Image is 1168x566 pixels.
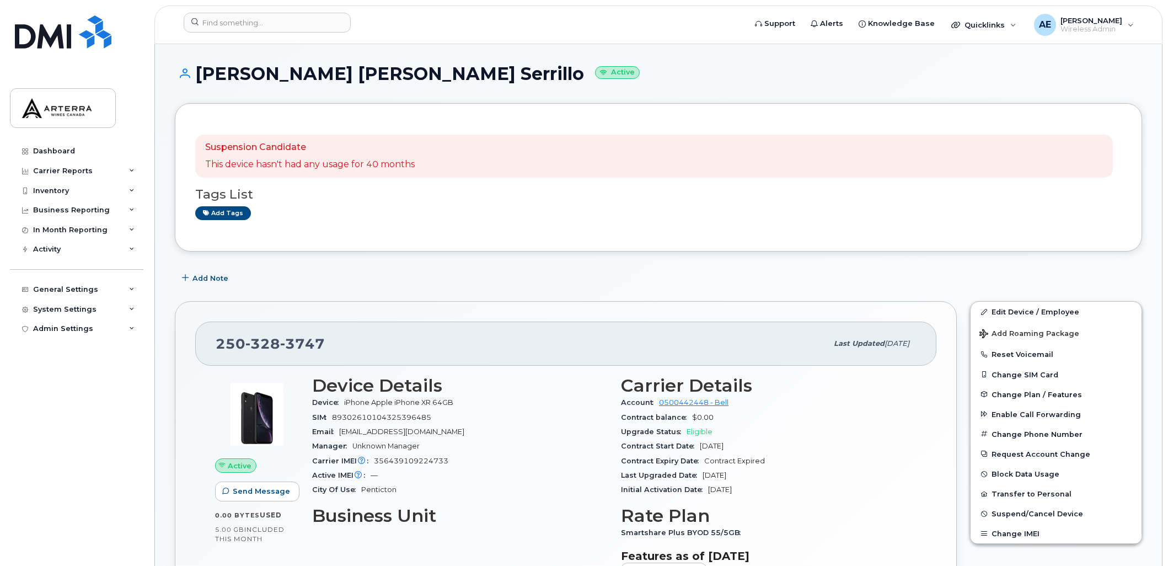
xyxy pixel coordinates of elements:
[621,485,708,494] span: Initial Activation Date
[621,549,917,563] h3: Features as of [DATE]
[215,525,285,543] span: included this month
[708,485,732,494] span: [DATE]
[312,442,352,450] span: Manager
[280,335,325,352] span: 3747
[205,141,415,154] p: Suspension Candidate
[215,511,260,519] span: 0.00 Bytes
[971,464,1142,484] button: Block Data Usage
[971,385,1142,404] button: Change Plan / Features
[224,381,290,447] img: image20231002-3703462-1qb80zy.jpeg
[703,471,726,479] span: [DATE]
[175,64,1142,83] h1: [PERSON_NAME] [PERSON_NAME] Serrillo
[215,482,299,501] button: Send Message
[700,442,724,450] span: [DATE]
[621,413,692,421] span: Contract balance
[195,206,251,220] a: Add tags
[687,428,712,436] span: Eligible
[971,322,1142,344] button: Add Roaming Package
[979,329,1079,340] span: Add Roaming Package
[312,398,344,407] span: Device
[621,428,687,436] span: Upgrade Status
[971,504,1142,524] button: Suspend/Cancel Device
[312,428,339,436] span: Email
[595,66,640,79] small: Active
[312,457,374,465] span: Carrier IMEI
[233,486,290,496] span: Send Message
[312,413,332,421] span: SIM
[332,413,431,421] span: 89302610104325396485
[834,339,885,348] span: Last updated
[352,442,420,450] span: Unknown Manager
[971,404,1142,424] button: Enable Call Forwarding
[175,268,238,288] button: Add Note
[228,461,251,471] span: Active
[704,457,765,465] span: Contract Expired
[260,511,282,519] span: used
[371,471,378,479] span: —
[361,485,397,494] span: Penticton
[195,188,1122,201] h3: Tags List
[971,444,1142,464] button: Request Account Change
[216,335,325,352] span: 250
[621,442,700,450] span: Contract Start Date
[312,471,371,479] span: Active IMEI
[621,398,659,407] span: Account
[621,471,703,479] span: Last Upgraded Date
[971,344,1142,364] button: Reset Voicemail
[971,524,1142,543] button: Change IMEI
[971,484,1142,504] button: Transfer to Personal
[192,273,228,284] span: Add Note
[692,413,714,421] span: $0.00
[312,485,361,494] span: City Of Use
[971,302,1142,322] a: Edit Device / Employee
[885,339,909,348] span: [DATE]
[992,390,1082,398] span: Change Plan / Features
[659,398,728,407] a: 0500442448 - Bell
[971,365,1142,385] button: Change SIM Card
[621,457,704,465] span: Contract Expiry Date
[621,506,917,526] h3: Rate Plan
[312,506,608,526] h3: Business Unit
[339,428,464,436] span: [EMAIL_ADDRESS][DOMAIN_NAME]
[992,510,1083,518] span: Suspend/Cancel Device
[374,457,448,465] span: 356439109224733
[205,158,415,171] p: This device hasn't had any usage for 40 months
[344,398,453,407] span: iPhone Apple iPhone XR 64GB
[245,335,280,352] span: 328
[215,526,244,533] span: 5.00 GB
[312,376,608,396] h3: Device Details
[971,424,1142,444] button: Change Phone Number
[992,410,1081,418] span: Enable Call Forwarding
[621,376,917,396] h3: Carrier Details
[621,528,746,537] span: Smartshare Plus BYOD 55/5GB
